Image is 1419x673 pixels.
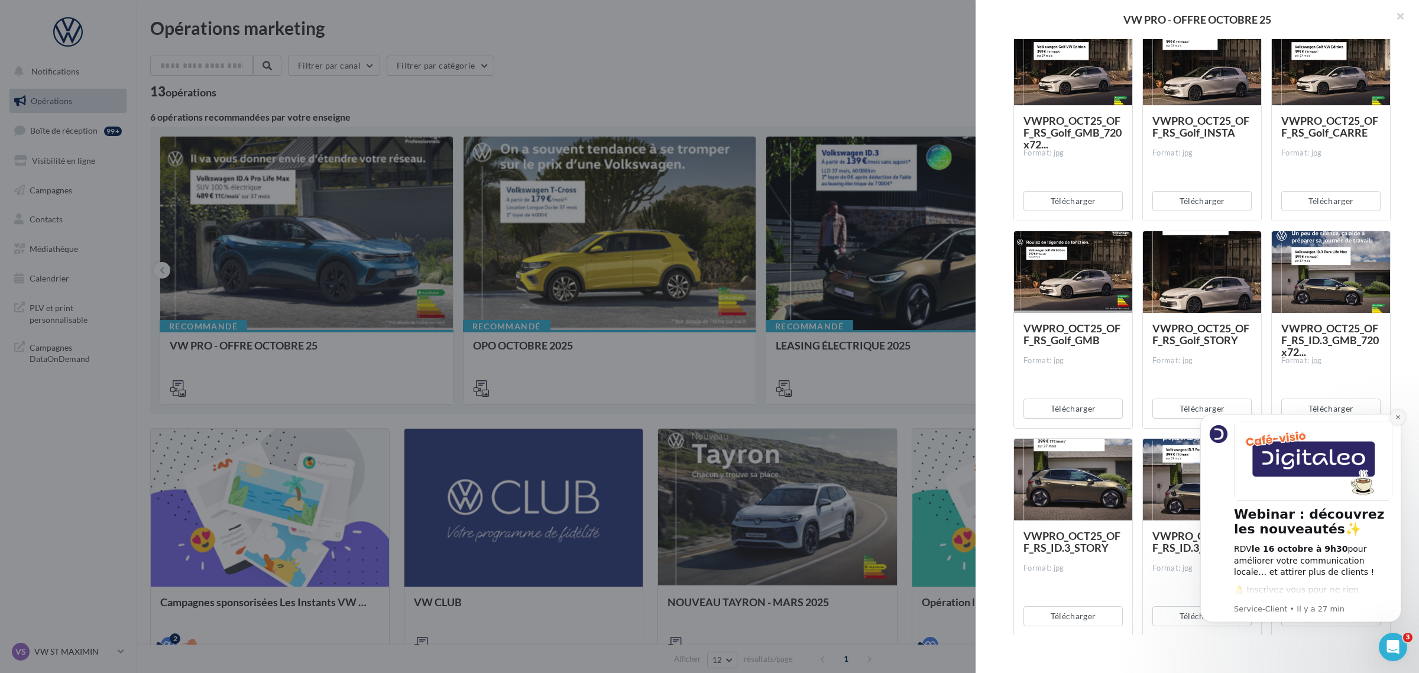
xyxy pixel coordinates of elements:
[1281,322,1379,358] span: VWPRO_OCT25_OFF_RS_ID.3_GMB_720x72...
[1403,633,1412,642] span: 3
[1023,529,1120,554] span: VWPRO_OCT25_OFF_RS_ID.3_STORY
[1281,148,1381,158] div: Format: jpg
[994,14,1400,25] div: VW PRO - OFFRE OCTOBRE 25
[1152,355,1252,366] div: Format: jpg
[1379,633,1407,661] iframe: Intercom live chat
[1023,322,1120,347] span: VWPRO_OCT25_OFF_RS_Golf_GMB
[1182,399,1419,667] iframe: Intercom notifications message
[1152,399,1252,419] button: Télécharger
[1152,322,1249,347] span: VWPRO_OCT25_OFF_RS_Golf_STORY
[1281,191,1381,211] button: Télécharger
[1023,606,1123,626] button: Télécharger
[1023,355,1123,366] div: Format: jpg
[1023,148,1123,158] div: Format: jpg
[1152,563,1252,574] div: Format: jpg
[1152,114,1249,139] span: VWPRO_OCT25_OFF_RS_Golf_INSTA
[1023,563,1123,574] div: Format: jpg
[1152,529,1249,554] span: VWPRO_OCT25_OFF_RS_ID.3_INSTA
[1152,606,1252,626] button: Télécharger
[1152,148,1252,158] div: Format: jpg
[1281,114,1378,139] span: VWPRO_OCT25_OFF_RS_Golf_CARRE
[1023,114,1122,151] span: VWPRO_OCT25_OFF_RS_Golf_GMB_720x72...
[1152,191,1252,211] button: Télécharger
[1023,399,1123,419] button: Télécharger
[1023,191,1123,211] button: Télécharger
[1281,355,1381,366] div: Format: jpg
